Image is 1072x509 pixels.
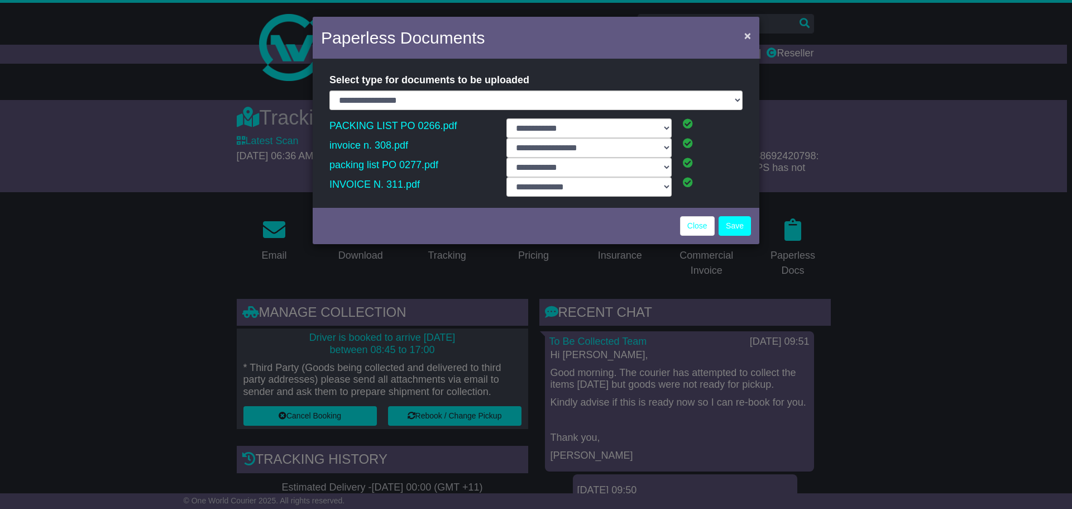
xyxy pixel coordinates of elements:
[744,29,751,42] span: ×
[329,70,529,91] label: Select type for documents to be uploaded
[329,137,408,154] a: invoice n. 308.pdf
[329,117,457,134] a: PACKING LIST PO 0266.pdf
[329,176,420,193] a: INVOICE N. 311.pdf
[739,24,757,47] button: Close
[329,156,438,173] a: packing list PO 0277.pdf
[680,216,715,236] a: Close
[321,25,485,50] h4: Paperless Documents
[719,216,751,236] button: Save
